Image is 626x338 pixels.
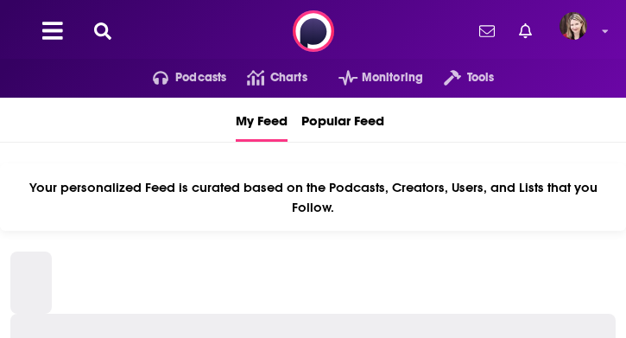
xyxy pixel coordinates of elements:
[423,64,494,92] button: open menu
[560,12,598,50] a: Logged in as galaxygirl
[560,12,587,40] img: User Profile
[236,101,288,139] span: My Feed
[318,64,423,92] button: open menu
[132,64,227,92] button: open menu
[175,66,226,90] span: Podcasts
[512,16,539,46] a: Show notifications dropdown
[301,98,384,142] a: Popular Feed
[560,12,587,40] span: Logged in as galaxygirl
[362,66,423,90] span: Monitoring
[301,101,384,139] span: Popular Feed
[270,66,307,90] span: Charts
[467,66,495,90] span: Tools
[236,98,288,142] a: My Feed
[293,10,334,52] img: Podchaser - Follow, Share and Rate Podcasts
[472,16,502,46] a: Show notifications dropdown
[226,64,307,92] a: Charts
